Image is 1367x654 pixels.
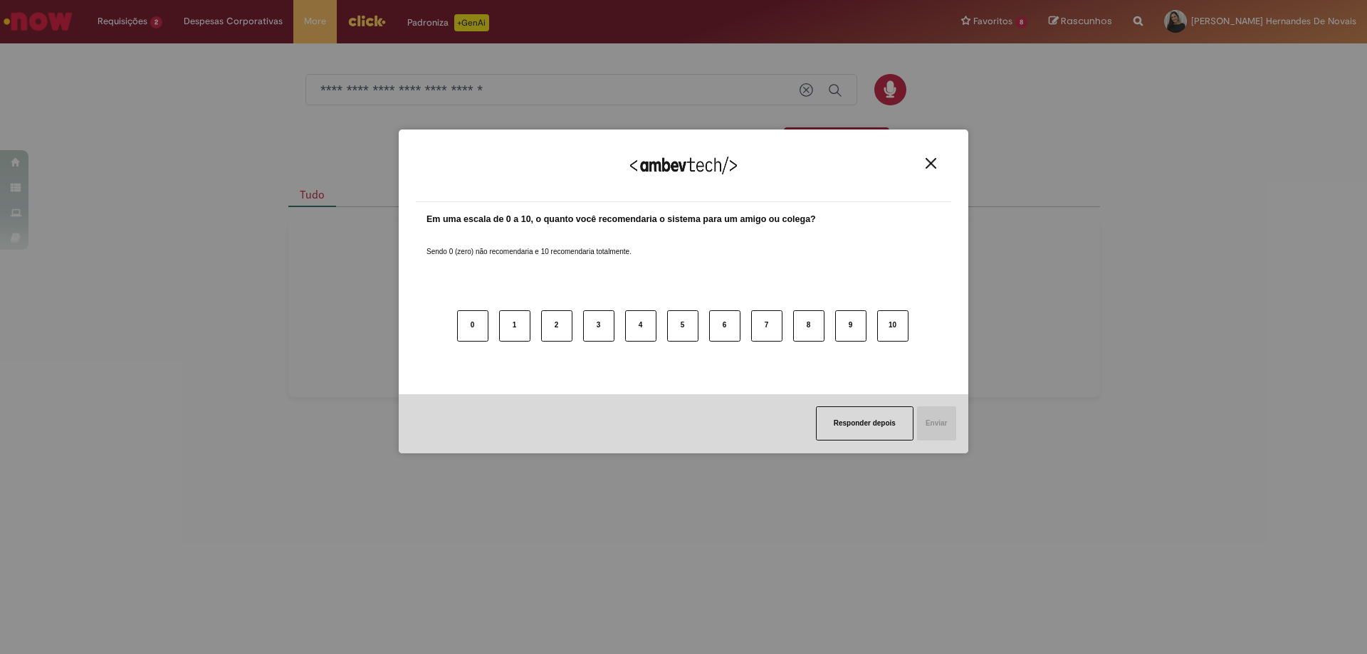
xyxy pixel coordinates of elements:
[816,406,913,441] button: Responder depois
[921,157,941,169] button: Close
[709,310,740,342] button: 6
[583,310,614,342] button: 3
[625,310,656,342] button: 4
[457,310,488,342] button: 0
[835,310,866,342] button: 9
[926,158,936,169] img: Close
[541,310,572,342] button: 2
[426,213,816,226] label: Em uma escala de 0 a 10, o quanto você recomendaria o sistema para um amigo ou colega?
[877,310,908,342] button: 10
[667,310,698,342] button: 5
[426,230,632,257] label: Sendo 0 (zero) não recomendaria e 10 recomendaria totalmente.
[793,310,824,342] button: 8
[630,157,737,174] img: Logo Ambevtech
[751,310,782,342] button: 7
[499,310,530,342] button: 1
